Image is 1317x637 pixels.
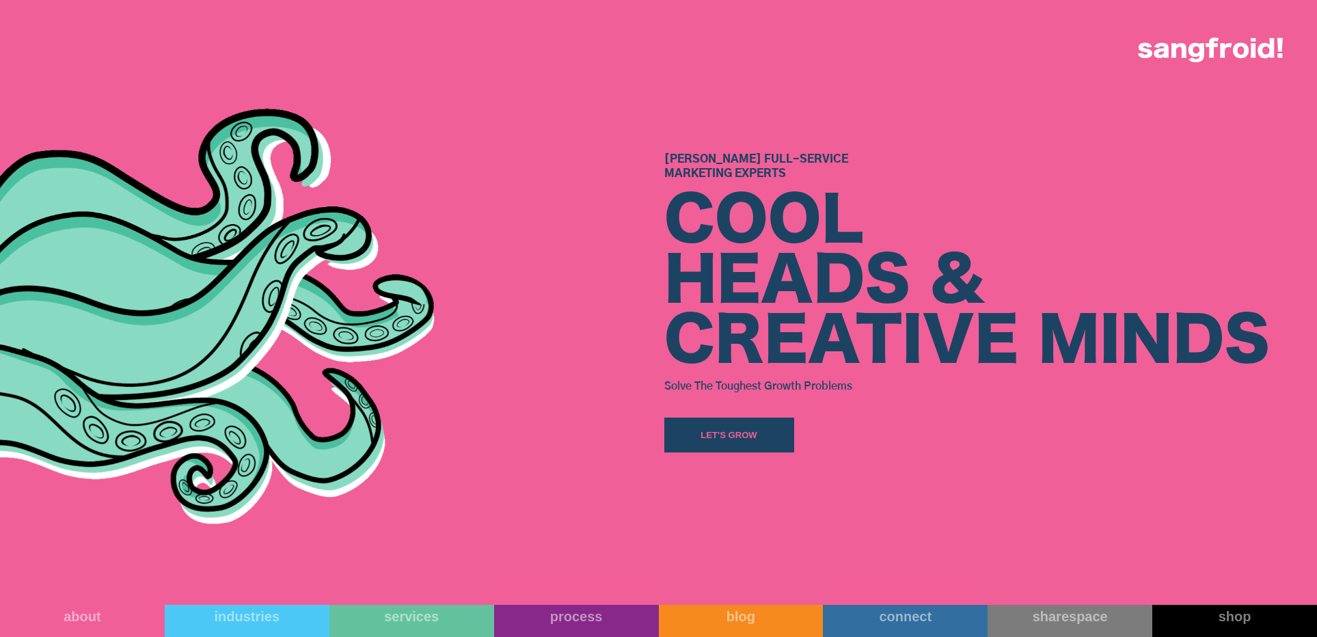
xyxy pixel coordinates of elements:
div: Let's Grow [701,429,757,442]
div: shop [1152,608,1317,625]
div: services [329,608,494,625]
div: industries [165,608,329,625]
a: services [329,605,494,637]
a: shop [1152,605,1317,637]
a: Let's Grow [664,418,794,452]
a: blog [659,605,824,637]
h1: [PERSON_NAME] Full-Service Marketing Experts [664,152,1270,181]
a: process [494,605,659,637]
a: sharespace [988,605,1152,637]
div: sharespace [988,608,1152,625]
div: blog [659,608,824,625]
div: process [494,608,659,625]
a: connect [823,605,988,637]
div: connect [823,608,988,625]
a: industries [165,605,329,637]
h3: Solve The Toughest Growth Problems [664,375,1270,396]
div: COOL HEADS & CREATIVE MINDS [664,192,1270,372]
img: logo [1138,38,1283,62]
